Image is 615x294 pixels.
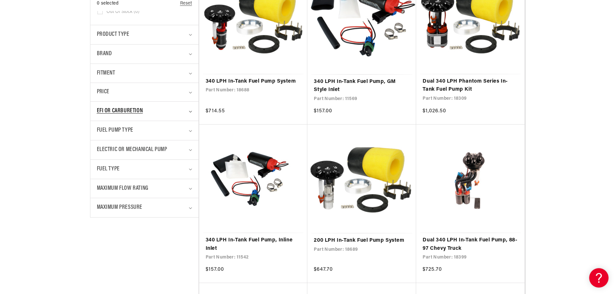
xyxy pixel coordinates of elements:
[97,198,192,217] summary: Maximum Pressure (0 selected)
[97,121,192,140] summary: Fuel Pump Type (0 selected)
[97,88,109,96] span: Price
[314,237,410,245] a: 200 LPH In-Tank Fuel Pump System
[107,9,139,15] span: Out of stock (0)
[97,49,112,59] span: Brand
[97,184,149,193] span: Maximum Flow Rating
[97,25,192,44] summary: Product type (0 selected)
[314,78,410,94] a: 340 LPH In-Tank Fuel Pump, GM Style Inlet
[97,64,192,83] summary: Fitment (0 selected)
[97,102,192,121] summary: EFI or Carburetion (0 selected)
[97,179,192,198] summary: Maximum Flow Rating (0 selected)
[423,236,518,253] a: Dual 340 LPH In-Tank Fuel Pump, 88-97 Chevy Truck
[97,30,129,39] span: Product type
[97,126,133,135] span: Fuel Pump Type
[97,145,167,155] span: Electric or Mechanical Pump
[97,83,192,101] summary: Price
[206,77,301,86] a: 340 LPH In-Tank Fuel Pump System
[97,140,192,159] summary: Electric or Mechanical Pump (0 selected)
[97,106,143,116] span: EFI or Carburetion
[423,77,518,94] a: Dual 340 LPH Phantom Series In-Tank Fuel Pump Kit
[97,45,192,64] summary: Brand (0 selected)
[97,160,192,179] summary: Fuel Type (0 selected)
[97,165,120,174] span: Fuel Type
[206,236,301,253] a: 340 LPH In-Tank Fuel Pump, Inline Inlet
[97,69,115,78] span: Fitment
[97,203,143,212] span: Maximum Pressure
